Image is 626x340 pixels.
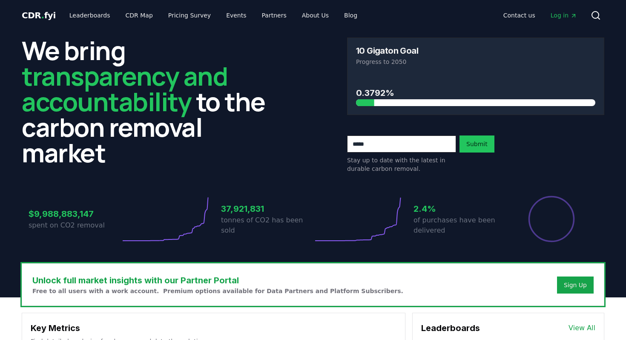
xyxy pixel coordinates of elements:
[22,58,227,119] span: transparency and accountability
[221,215,313,236] p: tonnes of CO2 has been sold
[119,8,160,23] a: CDR Map
[31,322,396,334] h3: Key Metrics
[161,8,218,23] a: Pricing Survey
[356,86,595,99] h3: 0.3792%
[22,9,56,21] a: CDR.fyi
[29,207,121,220] h3: $9,988,883,147
[41,10,44,20] span: .
[356,58,595,66] p: Progress to 2050
[569,323,595,333] a: View All
[22,10,56,20] span: CDR fyi
[337,8,364,23] a: Blog
[544,8,584,23] a: Log in
[22,37,279,165] h2: We bring to the carbon removal market
[219,8,253,23] a: Events
[528,195,575,243] div: Percentage of sales delivered
[557,277,594,294] button: Sign Up
[414,202,505,215] h3: 2.4%
[459,135,494,153] button: Submit
[295,8,336,23] a: About Us
[347,156,456,173] p: Stay up to date with the latest in durable carbon removal.
[63,8,364,23] nav: Main
[32,274,403,287] h3: Unlock full market insights with our Partner Portal
[497,8,542,23] a: Contact us
[551,11,577,20] span: Log in
[32,287,403,295] p: Free to all users with a work account. Premium options available for Data Partners and Platform S...
[421,322,480,334] h3: Leaderboards
[29,220,121,231] p: spent on CO2 removal
[63,8,117,23] a: Leaderboards
[497,8,584,23] nav: Main
[564,281,587,289] a: Sign Up
[221,202,313,215] h3: 37,921,831
[255,8,293,23] a: Partners
[356,46,418,55] h3: 10 Gigaton Goal
[414,215,505,236] p: of purchases have been delivered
